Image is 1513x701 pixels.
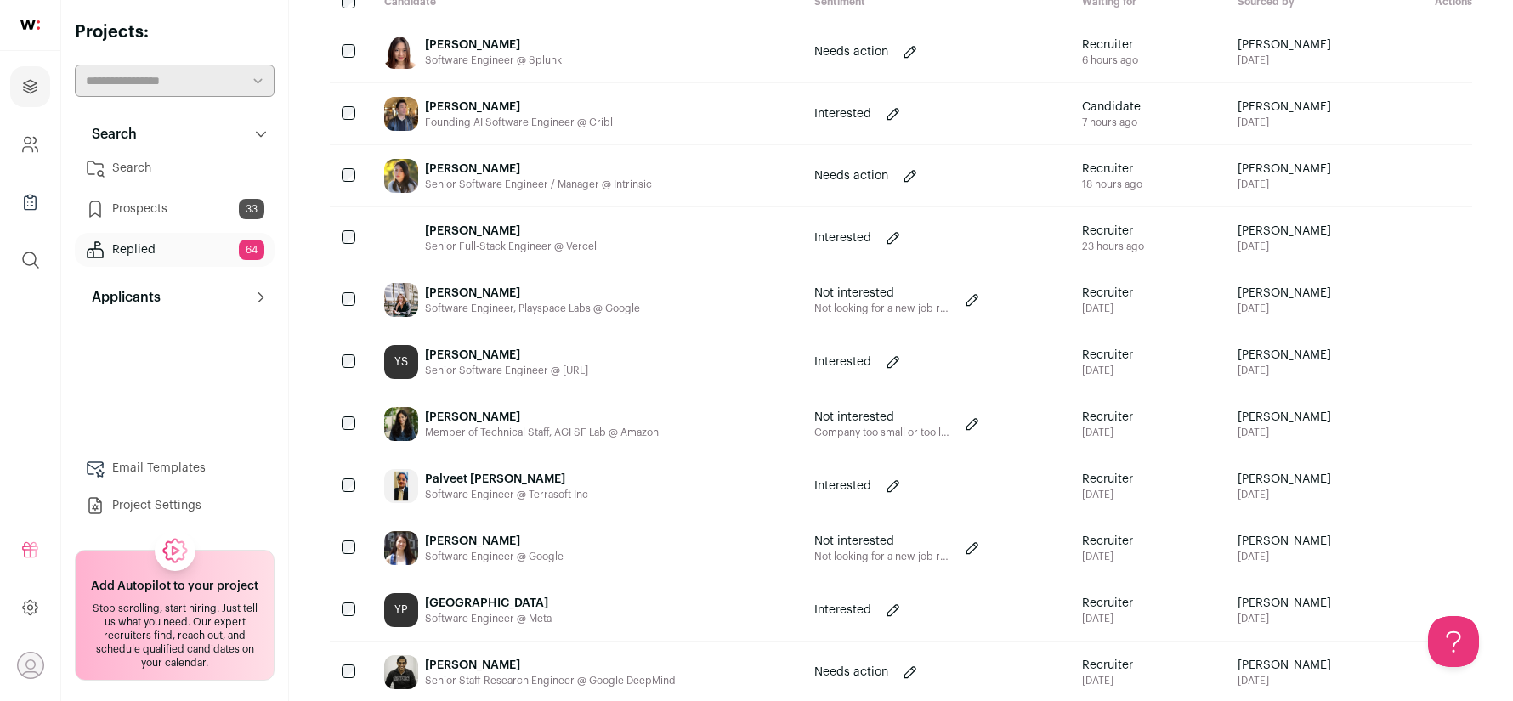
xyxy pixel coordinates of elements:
h2: Add Autopilot to your project [91,578,258,595]
p: Company too small or too large [814,426,950,439]
div: [DATE] [1082,364,1133,377]
p: Not looking for a new job right now [814,302,950,315]
div: Software Engineer, Playspace Labs @ Google [425,302,640,315]
div: [PERSON_NAME] [425,533,564,550]
div: [PERSON_NAME] [425,161,652,178]
a: Projects [10,66,50,107]
a: Project Settings [75,489,275,523]
div: Software Engineer @ Terrasoft Inc [425,488,588,501]
p: Search [82,124,137,144]
div: Founding AI Software Engineer @ Cribl [425,116,613,129]
span: Recruiter [1082,285,1133,302]
div: [PERSON_NAME] [425,285,640,302]
div: [DATE] [1082,612,1133,625]
span: [DATE] [1238,550,1331,563]
div: Senior Full-Stack Engineer @ Vercel [425,240,597,253]
span: [DATE] [1238,488,1331,501]
span: Recruiter [1082,595,1133,612]
div: Senior Staff Research Engineer @ Google DeepMind [425,674,676,687]
p: Interested [814,353,871,370]
span: [DATE] [1238,54,1331,67]
p: Needs action [814,167,888,184]
div: Senior Software Engineer / Manager @ Intrinsic [425,178,652,191]
img: db02d79d8568f4472d45033c0b9c625e658d2abc8f671131f350da03ea0864ca.jpg [384,97,418,131]
div: [PERSON_NAME] [425,657,676,674]
div: [DATE] [1082,550,1133,563]
span: [DATE] [1238,302,1331,315]
span: [PERSON_NAME] [1238,471,1331,488]
span: [DATE] [1238,364,1331,377]
p: Interested [814,478,871,495]
div: [GEOGRAPHIC_DATA] [425,595,552,612]
span: Recruiter [1082,471,1133,488]
span: [PERSON_NAME] [1238,285,1331,302]
img: bd37a33eb36fe21ee96c398f3d689c0add0924712e2fa2348e89df339ba8d5a8.jpg [384,655,418,689]
a: Prospects33 [75,192,275,226]
span: Recruiter [1082,37,1138,54]
span: [PERSON_NAME] [1238,161,1331,178]
span: 33 [239,199,264,219]
img: e38b51750f45fea19adb0643245c9ba049ced606e93755a824a6c2d243513960 [384,469,418,503]
div: [DATE] [1082,674,1133,687]
div: Senior Software Engineer @ [URL] [425,364,588,377]
div: Software Engineer @ Google [425,550,564,563]
div: [PERSON_NAME] [425,223,597,240]
img: wellfound-shorthand-0d5821cbd27db2630d0214b213865d53afaa358527fdda9d0ea32b1df1b89c2c.svg [20,20,40,30]
p: Interested [814,602,871,619]
span: [DATE] [1238,674,1331,687]
div: [PERSON_NAME] [425,99,613,116]
span: [DATE] [1238,612,1331,625]
a: Add Autopilot to your project Stop scrolling, start hiring. Just tell us what you need. Our exper... [75,550,275,681]
div: 7 hours ago [1082,116,1141,129]
span: Candidate [1082,99,1141,116]
img: 4445cb8e7e399976cf0012c4aa9025f43a7392df2f226fdbfba671ba9ce6e1ca [384,407,418,441]
p: Not interested [814,533,950,550]
span: [PERSON_NAME] [1238,657,1331,674]
span: Recruiter [1082,347,1133,364]
img: b64204ca09904aea7e488c249e16278c91329de6a6dc3aaf063c0707eb65af11.jpg [384,283,418,317]
a: Search [75,151,275,185]
span: [PERSON_NAME] [1238,595,1331,612]
div: Software Engineer @ Splunk [425,54,562,67]
span: Recruiter [1082,409,1133,426]
div: YP [384,593,418,627]
span: Recruiter [1082,161,1142,178]
img: 895fdd86e62c844e843ecc9e153d5e4495ed76494143b02b3743892d9a54c6c7 [384,35,418,69]
button: Open dropdown [17,652,44,679]
a: Replied64 [75,233,275,267]
button: Applicants [75,280,275,314]
p: Not looking for a new job right now [814,550,950,563]
span: [PERSON_NAME] [1238,37,1331,54]
span: [PERSON_NAME] [1238,99,1331,116]
a: Email Templates [75,451,275,485]
p: Interested [814,229,871,246]
span: Recruiter [1082,657,1133,674]
div: Member of Technical Staff, AGI SF Lab @ Amazon [425,426,659,439]
div: 6 hours ago [1082,54,1138,67]
p: Not interested [814,285,950,302]
p: Not interested [814,409,950,426]
p: Interested [814,105,871,122]
span: [PERSON_NAME] [1238,223,1331,240]
img: 09a9538ba75489e4b34116c7907dce4b449188d3e5e869a43def3ef82523c829 [384,159,418,193]
span: [PERSON_NAME] [1238,533,1331,550]
a: Company Lists [10,182,50,223]
p: Applicants [82,287,161,308]
div: [PERSON_NAME] [425,409,659,426]
span: [PERSON_NAME] [1238,409,1331,426]
span: [DATE] [1238,116,1331,129]
div: [DATE] [1082,488,1133,501]
div: 18 hours ago [1082,178,1142,191]
h2: Projects: [75,20,275,44]
div: Palveet [PERSON_NAME] [425,471,588,488]
span: Recruiter [1082,533,1133,550]
div: 23 hours ago [1082,240,1144,253]
div: [DATE] [1082,302,1133,315]
div: Stop scrolling, start hiring. Just tell us what you need. Our expert recruiters find, reach out, ... [86,602,263,670]
span: Recruiter [1082,223,1144,240]
img: b52d1b1992e203d41c8a6729496084778006600ecec2c7eaf3a861999f046cde.jpg [384,221,418,255]
p: Needs action [814,43,888,60]
img: 1376c2aee73a203c93c567b38174abc0d51aac565552292f27568f26d2d4e5cc.jpg [384,531,418,565]
a: Company and ATS Settings [10,124,50,165]
div: [DATE] [1082,426,1133,439]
